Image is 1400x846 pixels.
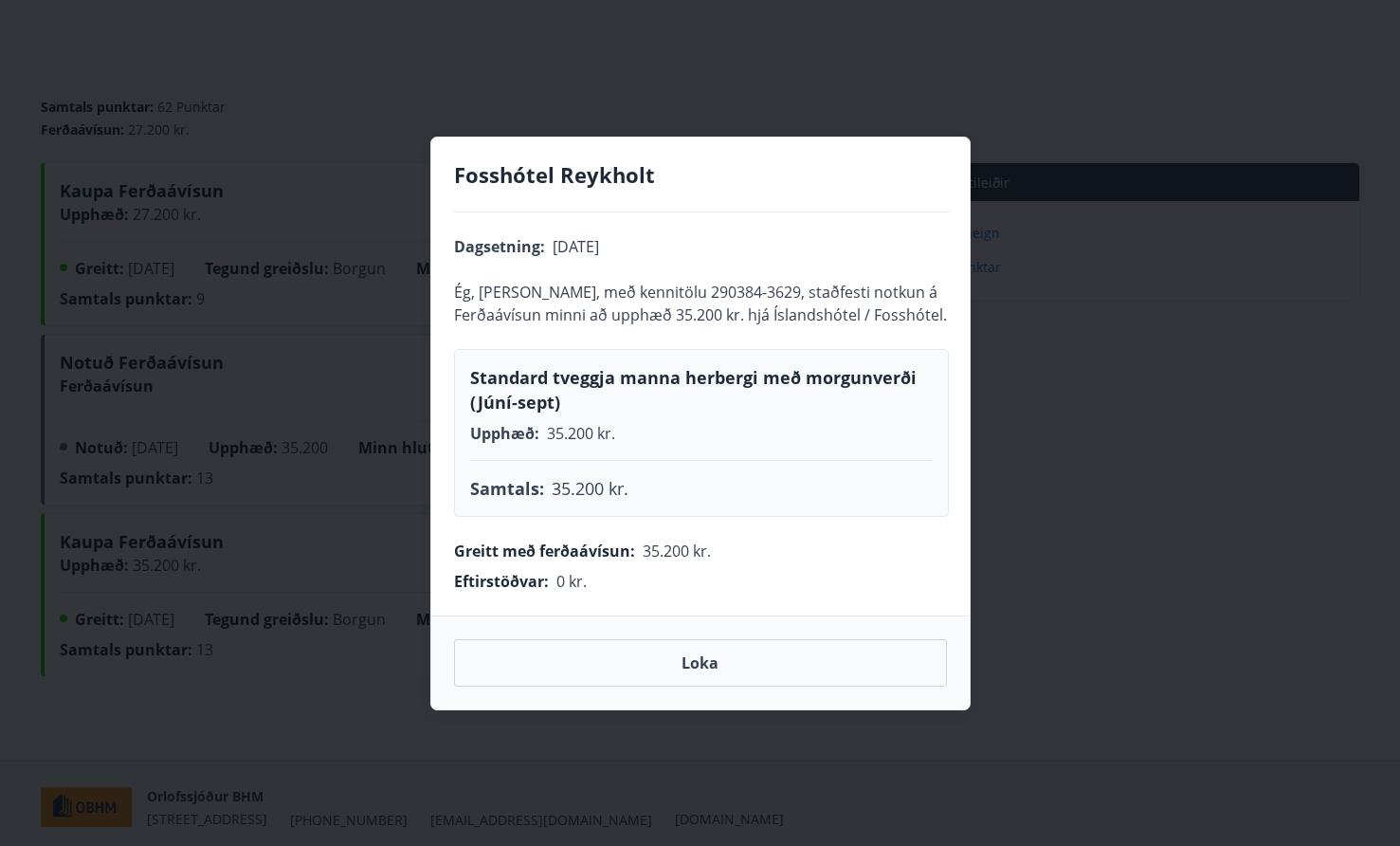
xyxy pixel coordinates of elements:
span: [DATE] [553,236,599,257]
span: Loka [682,653,718,673]
button: Loka [454,639,947,687]
span: Upphæð : [470,423,539,444]
span: Ég, [PERSON_NAME], með kennitölu 290384-3629, staðfesti notkun á Ferðaávísun minni að upphæð 35.2... [454,282,947,325]
span: 35.200 kr. [552,477,628,500]
span: Standard tveggja manna herbergi með morgunverði (Júní-sept) [470,366,917,414]
span: Samtals : [470,477,544,500]
h4: Fosshótel Reykholt [454,160,949,189]
span: 35.200 kr. [547,423,615,444]
span: Eftirstöðvar : [454,571,549,592]
span: Greitt með ferðaávísun : [454,541,635,561]
span: Dagsetning : [454,236,545,257]
span: 0 kr. [556,571,587,592]
span: 35.200 kr. [643,541,711,561]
